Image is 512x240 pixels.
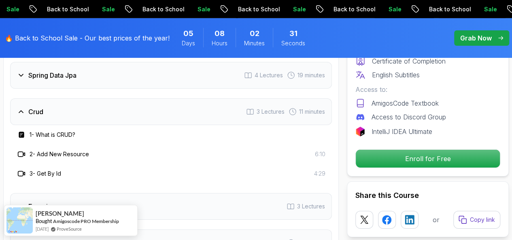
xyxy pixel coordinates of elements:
[36,218,52,224] span: Bought
[356,150,500,168] p: Enroll for Free
[355,127,365,136] img: jetbrains logo
[372,112,446,122] p: Access to Discord Group
[30,150,89,158] h3: 2 - Add New Resource
[355,190,500,201] h2: Share this Course
[372,70,420,80] p: English Subtitles
[212,39,227,47] span: Hours
[315,150,325,158] span: 6:10
[36,210,84,217] span: [PERSON_NAME]
[433,215,440,225] p: or
[53,218,119,224] a: Amigoscode PRO Membership
[380,5,406,13] p: Sale
[183,28,193,39] span: 5 Days
[281,39,305,47] span: Seconds
[289,28,297,39] span: 31 Seconds
[28,202,58,211] h3: Exercises
[229,5,285,13] p: Back to School
[285,5,310,13] p: Sale
[460,33,492,43] p: Grab Now
[470,216,495,224] p: Copy link
[355,149,500,168] button: Enroll for Free
[355,85,500,94] p: Access to:
[36,225,49,232] span: [DATE]
[182,39,195,47] span: Days
[314,170,325,178] span: 4:29
[372,127,432,136] p: IntelliJ IDEA Ultimate
[421,5,476,13] p: Back to School
[30,131,75,139] h3: 1 - What is CRUD?
[299,108,325,116] span: 11 minutes
[30,170,61,178] h3: 3 - Get By Id
[372,56,446,66] p: Certificate of Completion
[5,33,170,43] p: 🔥 Back to School Sale - Our best prices of the year!
[134,5,189,13] p: Back to School
[93,5,119,13] p: Sale
[244,39,265,47] span: Minutes
[250,28,259,39] span: 2 Minutes
[57,225,82,232] a: ProveSource
[297,202,325,210] span: 3 Lectures
[28,70,76,80] h3: Spring Data Jpa
[6,207,33,234] img: provesource social proof notification image
[189,5,215,13] p: Sale
[476,5,501,13] p: Sale
[10,193,332,220] button: Exercises3 Lectures
[38,5,93,13] p: Back to School
[255,71,283,79] span: 4 Lectures
[28,107,43,117] h3: Crud
[10,62,332,89] button: Spring Data Jpa4 Lectures 19 minutes
[257,108,285,116] span: 3 Lectures
[297,71,325,79] span: 19 minutes
[215,28,225,39] span: 8 Hours
[372,98,439,108] p: AmigosCode Textbook
[325,5,380,13] p: Back to School
[10,98,332,125] button: Crud3 Lectures 11 minutes
[453,211,500,229] button: Copy link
